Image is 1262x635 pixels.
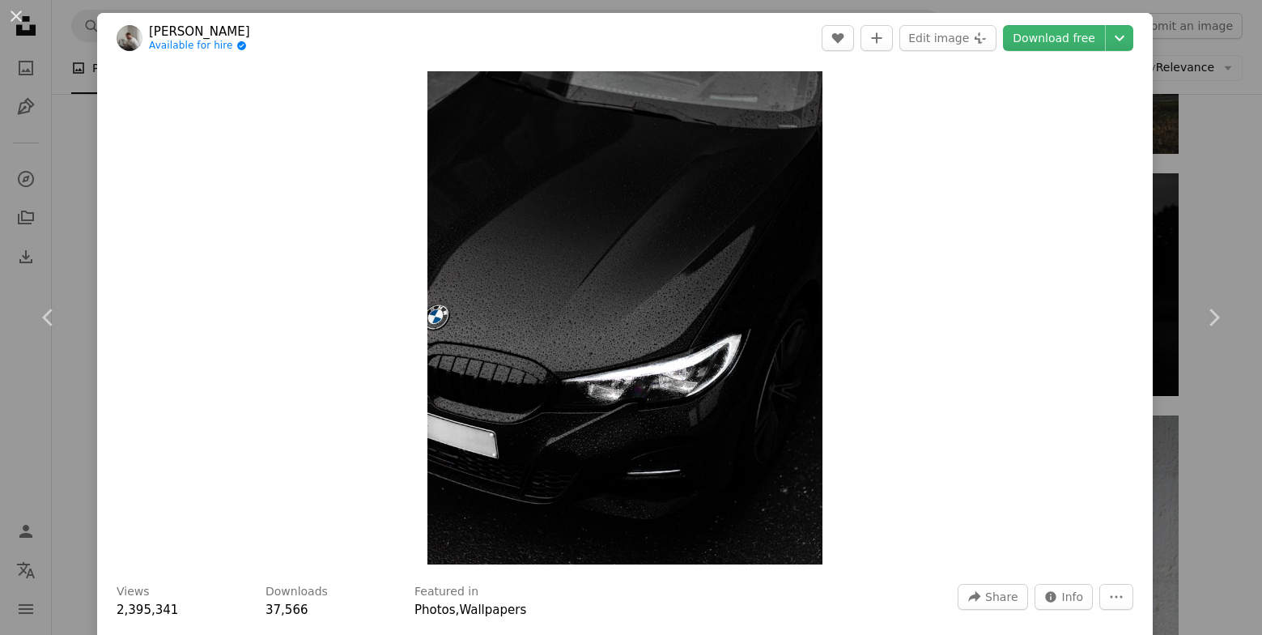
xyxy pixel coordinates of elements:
a: Next [1165,240,1262,395]
span: Share [985,585,1018,609]
a: Wallpapers [459,603,526,617]
h3: Views [117,584,150,600]
span: 2,395,341 [117,603,178,617]
h3: Downloads [266,584,328,600]
button: Share this image [958,584,1027,610]
h3: Featured in [414,584,478,600]
button: Like [822,25,854,51]
a: Download free [1003,25,1105,51]
span: 37,566 [266,603,308,617]
button: Edit image [899,25,996,51]
button: Add to Collection [860,25,893,51]
button: Choose download size [1106,25,1133,51]
span: Info [1062,585,1084,609]
button: Stats about this image [1035,584,1094,610]
span: , [456,603,460,617]
a: [PERSON_NAME] [149,23,250,40]
button: Zoom in on this image [427,71,822,565]
a: Photos [414,603,456,617]
img: Go to Anton Jansson's profile [117,25,142,51]
button: More Actions [1099,584,1133,610]
a: Available for hire [149,40,250,53]
img: black bmw car in close up photography [427,71,822,565]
